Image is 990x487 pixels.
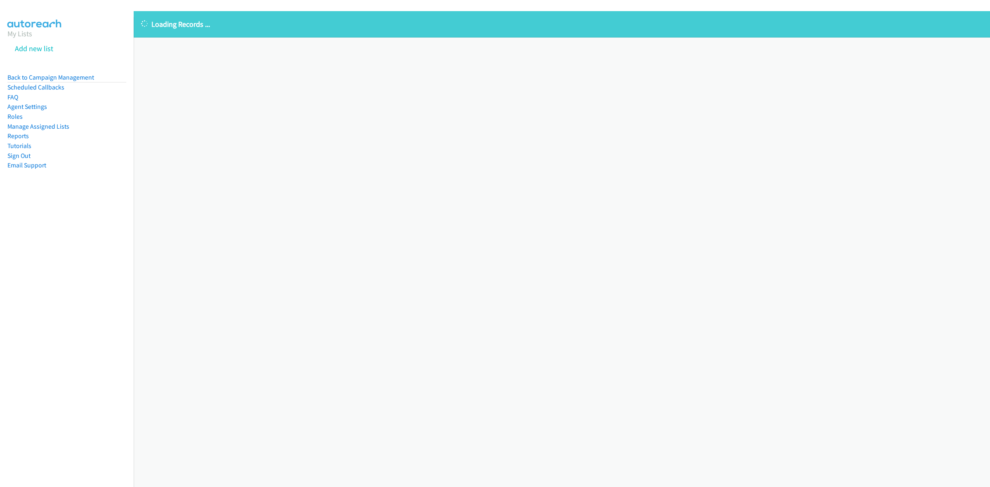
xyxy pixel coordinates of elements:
a: My Lists [7,29,32,38]
a: Manage Assigned Lists [7,122,69,130]
a: Reports [7,132,29,140]
a: Add new list [15,44,53,53]
a: Tutorials [7,142,31,150]
a: FAQ [7,93,18,101]
a: Back to Campaign Management [7,73,94,81]
a: Sign Out [7,152,31,160]
p: Loading Records ... [141,19,983,30]
a: Email Support [7,161,46,169]
a: Roles [7,113,23,120]
a: Scheduled Callbacks [7,83,64,91]
a: Agent Settings [7,103,47,111]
